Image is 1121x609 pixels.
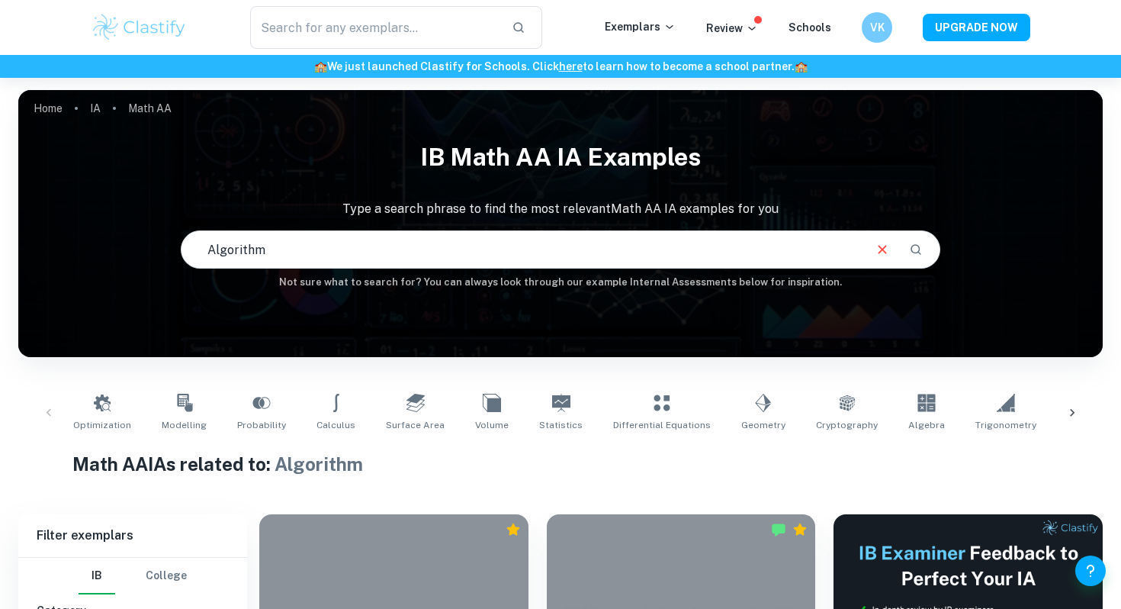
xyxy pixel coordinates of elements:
[18,133,1103,182] h1: IB Math AA IA examples
[90,98,101,119] a: IA
[559,60,583,72] a: here
[250,6,499,49] input: Search for any exemplars...
[91,12,188,43] img: Clastify logo
[18,275,1103,290] h6: Not sure what to search for? You can always look through our example Internal Assessments below f...
[181,228,861,271] input: E.g. modelling a logo, player arrangements, shape of an egg...
[275,453,363,475] span: Algorithm
[162,418,207,432] span: Modelling
[34,98,63,119] a: Home
[862,12,892,43] button: VK
[816,418,878,432] span: Cryptography
[18,514,247,557] h6: Filter exemplars
[868,235,897,264] button: Clear
[923,14,1030,41] button: UPGRADE NOW
[79,558,187,594] div: Filter type choice
[706,20,758,37] p: Review
[903,237,929,263] button: Search
[79,558,115,594] button: IB
[741,418,785,432] span: Geometry
[613,418,711,432] span: Differential Equations
[314,60,327,72] span: 🏫
[506,522,521,537] div: Premium
[146,558,187,594] button: College
[73,418,131,432] span: Optimization
[869,19,886,36] h6: VK
[908,418,945,432] span: Algebra
[795,60,808,72] span: 🏫
[316,418,355,432] span: Calculus
[975,418,1036,432] span: Trigonometry
[789,21,831,34] a: Schools
[539,418,583,432] span: Statistics
[792,522,808,537] div: Premium
[475,418,509,432] span: Volume
[386,418,445,432] span: Surface Area
[128,100,172,117] p: Math AA
[237,418,286,432] span: Probability
[72,450,1049,478] h1: Math AA IAs related to:
[1075,556,1106,586] button: Help and Feedback
[3,58,1118,75] h6: We just launched Clastify for Schools. Click to learn how to become a school partner.
[605,18,676,35] p: Exemplars
[771,522,786,537] img: Marked
[18,200,1103,218] p: Type a search phrase to find the most relevant Math AA IA examples for you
